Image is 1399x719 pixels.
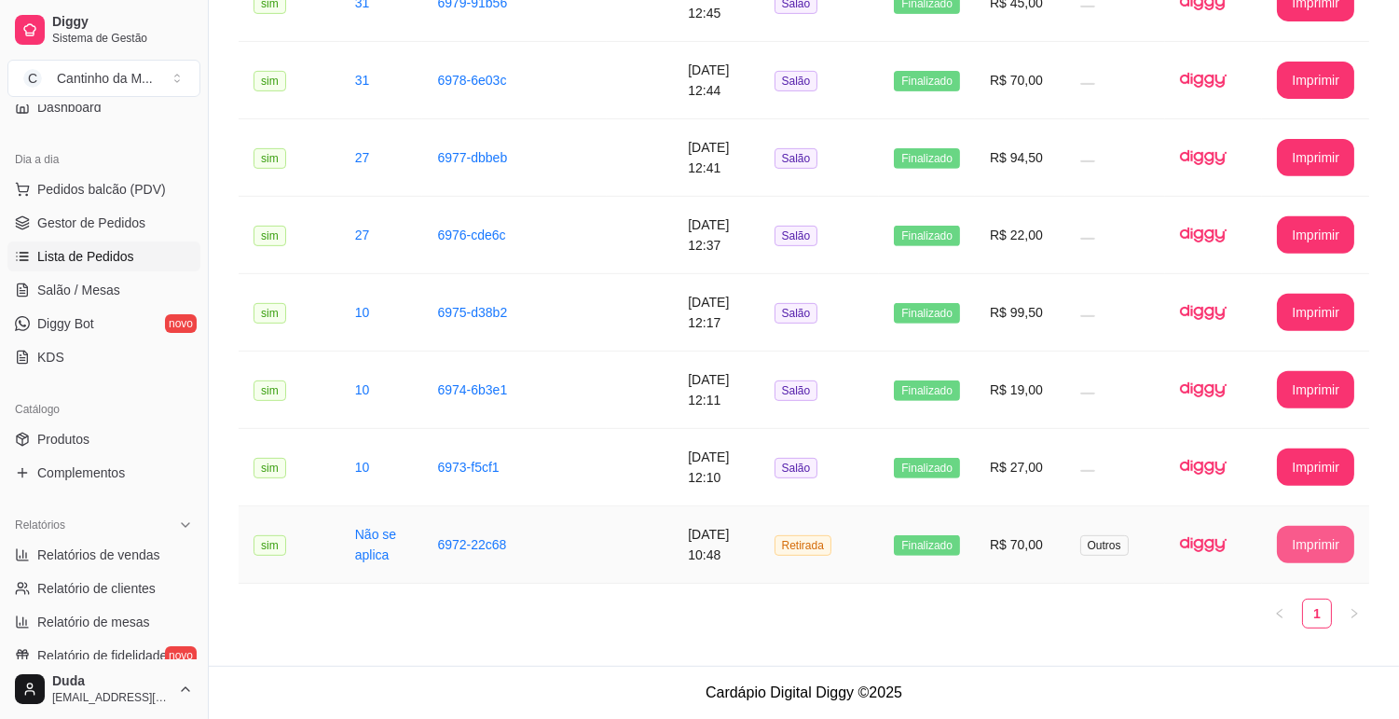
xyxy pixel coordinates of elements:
[1277,371,1354,408] button: Imprimir
[37,180,166,199] span: Pedidos balcão (PDV)
[1274,608,1285,619] span: left
[7,242,200,271] a: Lista de Pedidos
[37,348,64,366] span: KDS
[673,42,759,119] td: [DATE] 12:44
[15,518,65,532] span: Relatórios
[7,574,200,603] a: Relatório de clientes
[254,380,286,401] span: sim
[975,506,1065,584] td: R$ 70,00
[1277,139,1354,176] button: Imprimir
[437,228,505,242] a: 6976-cde6c
[355,228,370,242] a: 27
[437,73,506,88] a: 6978-6e03c
[437,460,499,475] a: 6973-f5cf1
[52,14,193,31] span: Diggy
[254,226,286,246] span: sim
[7,424,200,454] a: Produtos
[7,667,200,712] button: Duda[EMAIL_ADDRESS][DOMAIN_NAME]
[975,42,1065,119] td: R$ 70,00
[254,535,286,556] span: sim
[673,197,759,274] td: [DATE] 12:37
[7,394,200,424] div: Catálogo
[37,579,156,598] span: Relatório de clientes
[7,309,200,339] a: Diggy Botnovo
[7,275,200,305] a: Salão / Mesas
[37,98,102,117] span: Dashboard
[37,281,120,299] span: Salão / Mesas
[7,92,200,122] a: Dashboard
[1339,599,1369,629] button: right
[975,119,1065,197] td: R$ 94,50
[52,673,171,690] span: Duda
[975,274,1065,352] td: R$ 99,50
[7,7,200,52] a: DiggySistema de Gestão
[355,73,370,88] a: 31
[975,429,1065,506] td: R$ 27,00
[1180,289,1227,336] img: diggy
[254,303,286,324] span: sim
[7,174,200,204] button: Pedidos balcão (PDV)
[7,540,200,570] a: Relatórios de vendas
[1277,62,1354,99] button: Imprimir
[57,69,153,88] div: Cantinho da M ...
[37,247,134,266] span: Lista de Pedidos
[37,646,167,665] span: Relatório de fidelidade
[673,352,759,429] td: [DATE] 12:11
[775,535,831,556] span: Retirada
[1302,599,1332,629] li: 1
[355,382,370,397] a: 10
[894,535,960,556] span: Finalizado
[894,148,960,169] span: Finalizado
[894,226,960,246] span: Finalizado
[37,546,160,564] span: Relatórios de vendas
[1265,599,1295,629] li: Previous Page
[355,150,370,165] a: 27
[37,214,145,232] span: Gestor de Pedidos
[437,537,506,552] a: 6972-22c68
[437,382,507,397] a: 6974-6b3e1
[355,460,370,475] a: 10
[7,342,200,372] a: KDS
[7,458,200,488] a: Complementos
[437,305,507,320] a: 6975-d38b2
[975,352,1065,429] td: R$ 19,00
[1277,526,1354,563] button: Imprimir
[7,60,200,97] button: Select a team
[1180,212,1227,258] img: diggy
[1349,608,1360,619] span: right
[1080,535,1129,556] span: Outros
[975,197,1065,274] td: R$ 22,00
[355,527,396,562] a: Não se aplica
[1180,444,1227,491] img: diggy
[775,458,818,478] span: Salão
[1265,599,1295,629] button: left
[7,641,200,671] a: Relatório de fidelidadenovo
[1277,216,1354,254] button: Imprimir
[1339,599,1369,629] li: Next Page
[673,429,759,506] td: [DATE] 12:10
[7,208,200,238] a: Gestor de Pedidos
[7,607,200,637] a: Relatório de mesas
[209,666,1399,719] footer: Cardápio Digital Diggy © 2025
[52,31,193,46] span: Sistema de Gestão
[775,71,818,91] span: Salão
[37,613,150,631] span: Relatório de mesas
[7,145,200,174] div: Dia a dia
[894,303,960,324] span: Finalizado
[775,226,818,246] span: Salão
[673,506,759,584] td: [DATE] 10:48
[37,463,125,482] span: Complementos
[1303,600,1331,628] a: 1
[1180,134,1227,181] img: diggy
[1180,521,1227,568] img: diggy
[775,303,818,324] span: Salão
[37,314,94,333] span: Diggy Bot
[1277,294,1354,331] button: Imprimir
[52,690,171,705] span: [EMAIL_ADDRESS][DOMAIN_NAME]
[23,69,42,88] span: C
[894,458,960,478] span: Finalizado
[775,148,818,169] span: Salão
[894,380,960,401] span: Finalizado
[673,119,759,197] td: [DATE] 12:41
[355,305,370,320] a: 10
